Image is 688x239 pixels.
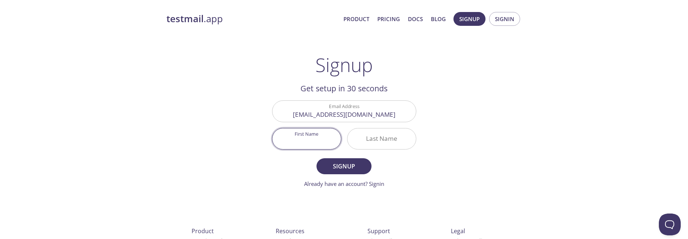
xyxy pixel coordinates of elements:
[453,12,485,26] button: Signup
[272,82,416,95] h2: Get setup in 30 seconds
[192,227,214,235] span: Product
[276,227,304,235] span: Resources
[343,14,369,24] a: Product
[431,14,446,24] a: Blog
[367,227,390,235] span: Support
[459,14,480,24] span: Signup
[451,227,465,235] span: Legal
[166,12,204,25] strong: testmail
[408,14,423,24] a: Docs
[489,12,520,26] button: Signin
[315,54,373,76] h1: Signup
[317,158,371,174] button: Signup
[325,161,363,171] span: Signup
[304,180,384,187] a: Already have an account? Signin
[659,214,681,235] iframe: Help Scout Beacon - Open
[166,13,338,25] a: testmail.app
[495,14,514,24] span: Signin
[377,14,400,24] a: Pricing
